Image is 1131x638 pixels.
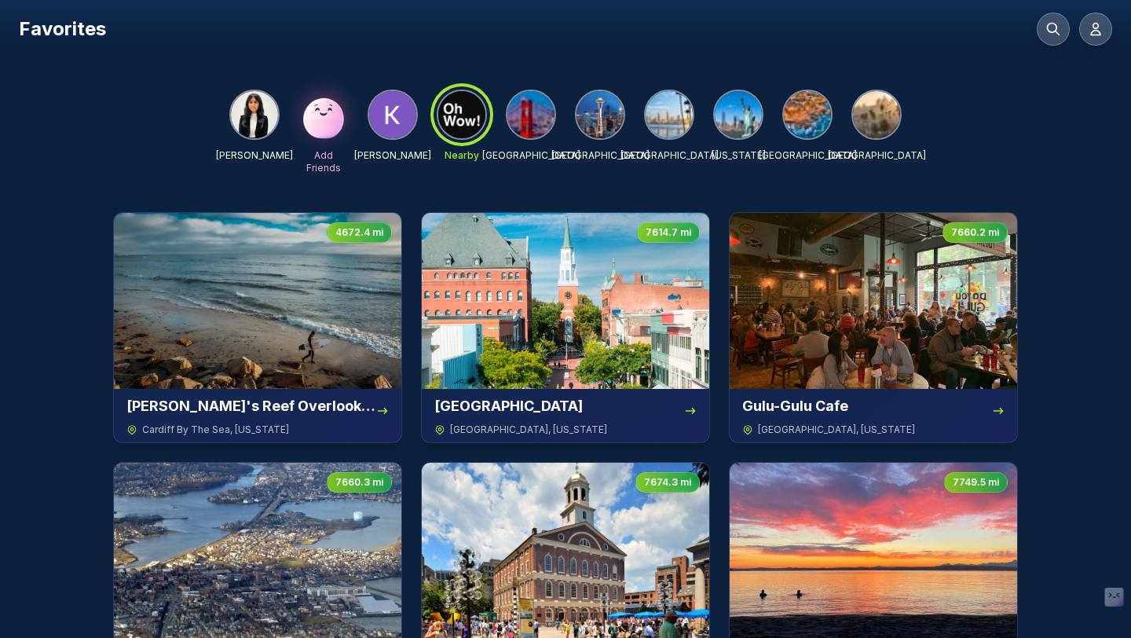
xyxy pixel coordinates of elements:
p: [GEOGRAPHIC_DATA] [620,149,719,162]
p: Add Friends [298,149,349,174]
img: Burlington [422,213,709,389]
img: KHUSHI KASTURIYA [231,91,278,138]
span: [GEOGRAPHIC_DATA] , [US_STATE] [450,423,607,436]
p: [PERSON_NAME] [354,149,431,162]
p: [PERSON_NAME] [216,149,293,162]
h1: Favorites [19,16,106,42]
p: [GEOGRAPHIC_DATA] [759,149,857,162]
span: 7749.5 mi [953,476,999,489]
img: San Francisco [507,91,555,138]
p: Nearby [445,149,479,162]
img: Add Friends [298,90,349,140]
img: Orange County [784,91,831,138]
p: [US_STATE] [712,149,766,162]
img: New York [715,91,762,138]
p: [GEOGRAPHIC_DATA] [482,149,580,162]
p: [GEOGRAPHIC_DATA] [551,149,650,162]
span: 4672.4 mi [335,226,383,239]
h3: [PERSON_NAME]'s Reef Overlook ([GEOGRAPHIC_DATA]-side access) [126,395,376,417]
img: Seattle [576,91,624,138]
h3: Gulu-Gulu Cafe [742,395,848,417]
span: [GEOGRAPHIC_DATA] , [US_STATE] [758,423,915,436]
span: 7674.3 mi [644,476,691,489]
span: 7660.3 mi [335,476,383,489]
img: Gulu-Gulu Cafe [730,213,1017,389]
span: 7614.7 mi [646,226,691,239]
span: Cardiff By The Sea , [US_STATE] [142,423,289,436]
p: [GEOGRAPHIC_DATA] [828,149,926,162]
span: 7660.2 mi [951,226,999,239]
h3: [GEOGRAPHIC_DATA] [434,395,583,417]
img: San Diego [646,91,693,138]
img: Khushi Kasturiya [369,91,416,138]
img: Los Angeles [853,91,900,138]
img: Swami's Reef Overlook (Cardiff-side access) [114,213,401,389]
